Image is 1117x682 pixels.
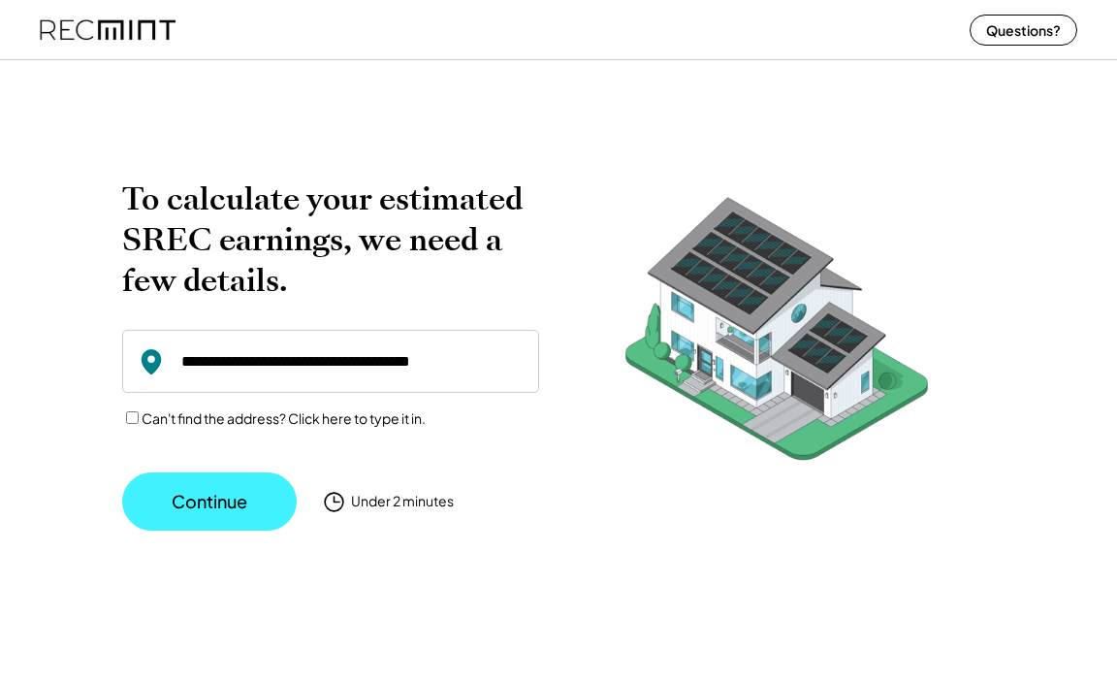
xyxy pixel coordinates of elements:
[588,179,966,490] img: RecMintArtboard%207.png
[122,179,539,301] h2: To calculate your estimated SREC earnings, we need a few details.
[970,15,1077,46] button: Questions?
[351,492,454,511] div: Under 2 minutes
[40,4,176,55] img: recmint-logotype%403x%20%281%29.jpeg
[142,409,426,427] label: Can't find the address? Click here to type it in.
[122,472,297,531] button: Continue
